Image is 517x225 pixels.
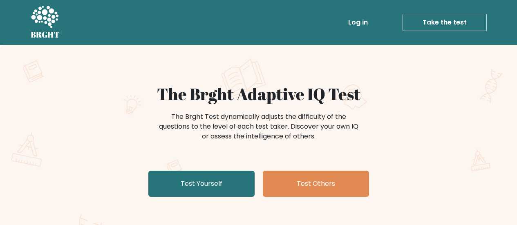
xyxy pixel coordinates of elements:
a: BRGHT [31,3,60,42]
a: Test Others [263,171,369,197]
a: Take the test [403,14,487,31]
h5: BRGHT [31,30,60,40]
div: The Brght Test dynamically adjusts the difficulty of the questions to the level of each test take... [157,112,361,141]
a: Log in [345,14,371,31]
h1: The Brght Adaptive IQ Test [59,84,458,104]
a: Test Yourself [148,171,255,197]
